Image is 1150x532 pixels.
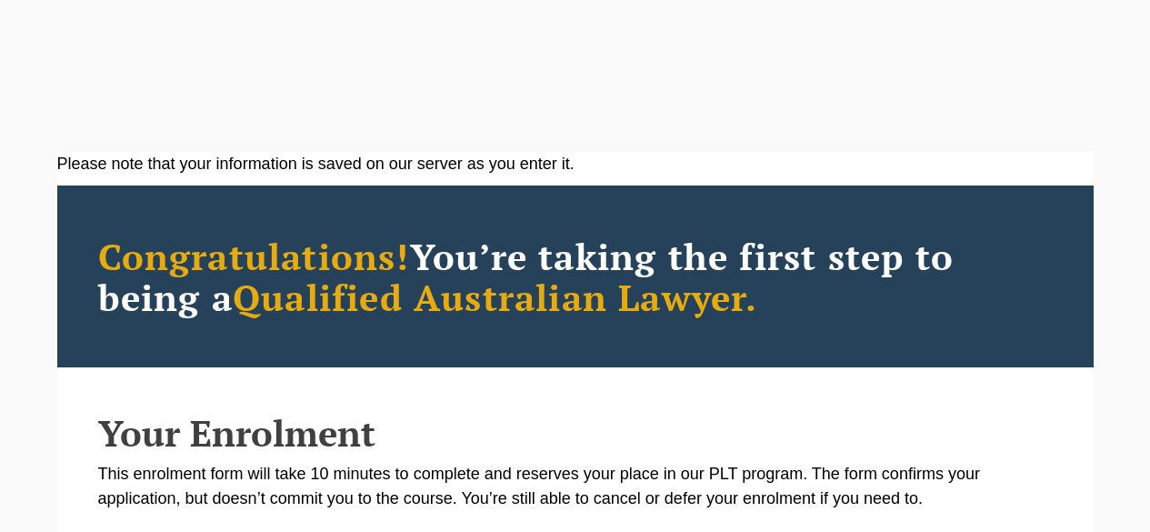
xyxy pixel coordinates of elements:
span: Qualified Australian Lawyer. [233,273,758,321]
div: Please note that your information is saved on our server as you enter it. [57,152,1094,176]
h2: You’re taking the first step to being a [98,236,1053,317]
span: Congratulations! [98,232,410,280]
h2: Your Enrolment [98,413,1053,453]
